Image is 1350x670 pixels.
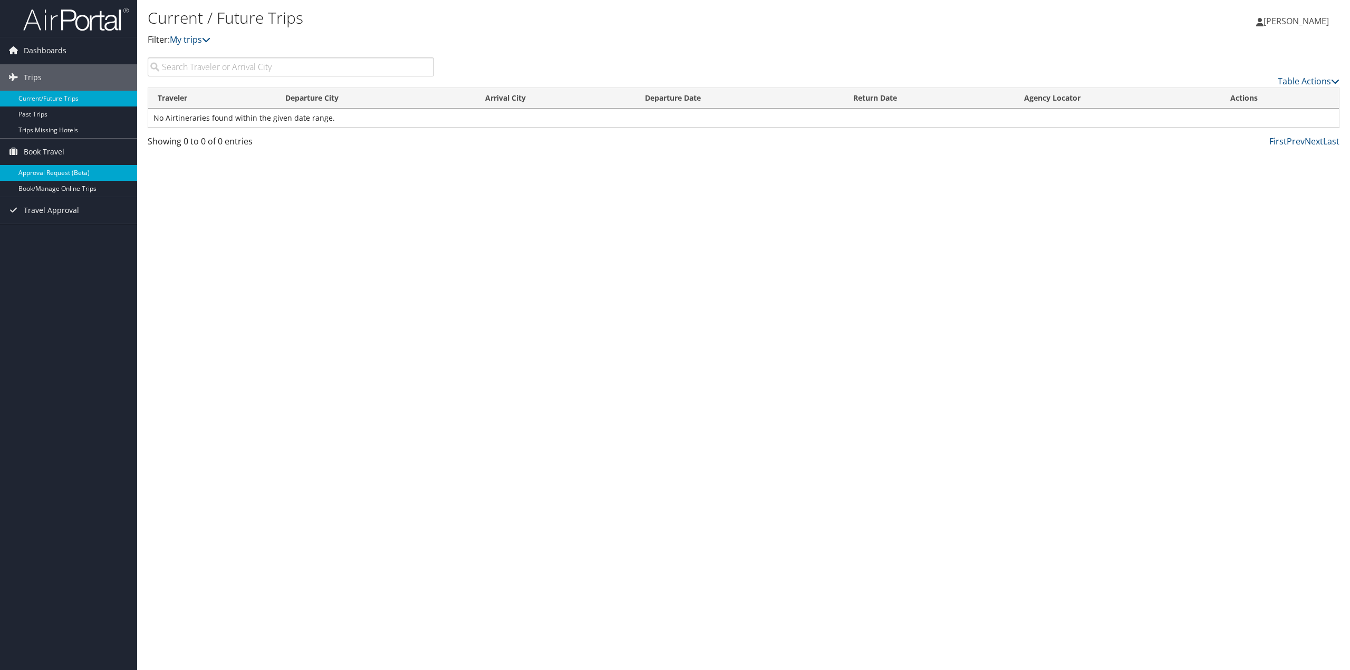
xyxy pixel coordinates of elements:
th: Departure City: activate to sort column ascending [276,88,475,109]
span: [PERSON_NAME] [1264,15,1329,27]
span: Travel Approval [24,197,79,224]
h1: Current / Future Trips [148,7,942,29]
th: Agency Locator: activate to sort column ascending [1015,88,1221,109]
a: Last [1323,135,1339,147]
img: airportal-logo.png [23,7,129,32]
div: Showing 0 to 0 of 0 entries [148,135,434,153]
th: Actions [1221,88,1339,109]
a: [PERSON_NAME] [1256,5,1339,37]
span: Dashboards [24,37,66,64]
th: Departure Date: activate to sort column descending [635,88,844,109]
span: Trips [24,64,42,91]
a: Prev [1287,135,1305,147]
a: Next [1305,135,1323,147]
a: Table Actions [1278,75,1339,87]
a: My trips [170,34,210,45]
p: Filter: [148,33,942,47]
th: Traveler: activate to sort column ascending [148,88,276,109]
a: First [1269,135,1287,147]
th: Return Date: activate to sort column ascending [844,88,1015,109]
input: Search Traveler or Arrival City [148,57,434,76]
span: Book Travel [24,139,64,165]
td: No Airtineraries found within the given date range. [148,109,1339,128]
th: Arrival City: activate to sort column ascending [476,88,635,109]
